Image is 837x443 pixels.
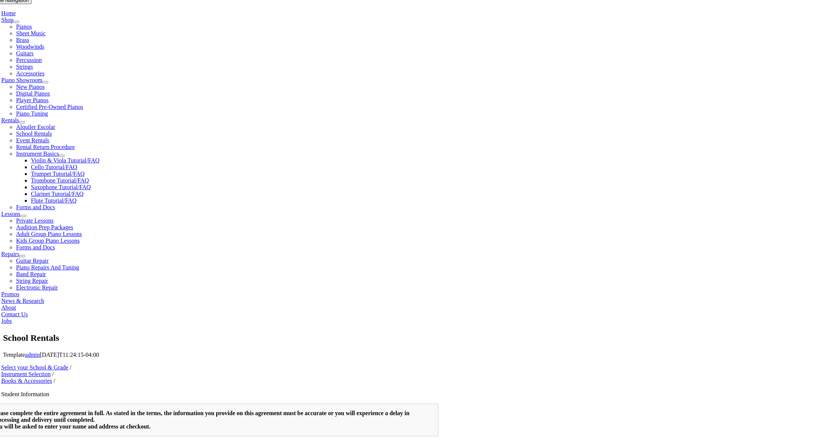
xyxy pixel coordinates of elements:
span: Thumbnails [6,4,32,10]
a: Electronic Repair [16,284,58,291]
a: Jobs [1,318,12,324]
span: Template [3,352,25,358]
a: Rental Return Procedure [16,144,75,150]
button: Open submenu of Instrument Basics [59,155,65,157]
button: Thumbnails [3,3,35,11]
button: Attachments [83,3,117,11]
li: Student Information [1,391,438,398]
a: Rentals [1,117,19,123]
span: Document Outline [39,4,79,10]
span: Certified Pre-Owned Pianos [16,104,83,110]
a: admin [25,352,40,358]
a: Piano Showroom [1,77,42,83]
a: Audition Prep Packages [16,224,73,230]
a: Instrument Basics [16,151,59,157]
span: Shop [1,17,13,23]
a: Event Rentals [16,137,49,143]
a: Percussion [16,57,42,63]
a: Accessories [16,70,44,77]
span: News & Research [1,298,44,304]
a: Page 1 [3,11,449,71]
a: Band Repair [16,271,46,277]
span: Cello Tutorial/FAQ [31,164,77,170]
a: Repairs [1,251,19,257]
section: Page Title Bar [3,332,834,345]
button: Open submenu of Rentals [19,121,25,123]
span: / [53,378,55,384]
button: Document Outline [36,3,82,11]
span: New Pianos [16,84,45,90]
a: Strings [16,64,33,70]
a: Forms and Docs [16,204,55,210]
a: Page 2 [3,71,449,132]
button: Open submenu of Piano Showroom [42,81,48,83]
a: Violin & Viola Tutorial/FAQ [31,157,100,164]
a: Forms and Docs [16,244,55,250]
a: Digital Pianos [16,90,50,97]
a: Adult Group Piano Lessons [16,231,82,237]
a: Private Lessons [16,217,53,224]
span: Trumpet Tutorial/FAQ [31,171,84,177]
button: Open submenu of Shop [13,21,19,23]
a: Select your School & Grade [1,364,68,371]
a: Guitar Repair [16,258,49,264]
span: Piano Repairs And Tuning [16,264,79,271]
a: School Rentals [16,130,52,137]
span: Attachments [86,4,114,10]
span: / [70,364,71,371]
span: / [52,371,53,377]
a: Home [1,10,16,16]
a: Saxophone Tutorial/FAQ [31,184,91,190]
a: Instrument Selection [1,371,51,377]
a: Kids Group Piano Lessons [16,237,80,244]
a: String Repair [16,278,48,284]
a: Piano Tuning [16,110,48,117]
a: Woodwinds [16,43,44,50]
a: Pianos [16,23,32,30]
a: Brass [16,37,29,43]
a: Promos [1,291,19,297]
span: [DATE]T11:24:15-04:00 [40,352,99,358]
button: Open submenu of Lessons [20,215,26,217]
a: Player Pianos [16,97,49,103]
a: Alquiler Escolar [16,124,55,130]
a: Lessons [1,211,20,217]
a: About [1,304,16,311]
a: Books & Accessories [1,378,52,384]
span: Flute Tutorial/FAQ [31,197,77,204]
a: Guitars [16,50,33,56]
a: Sheet Music [16,30,46,36]
a: Clarinet Tutorial/FAQ [31,191,84,197]
a: Contact Us [1,311,28,317]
